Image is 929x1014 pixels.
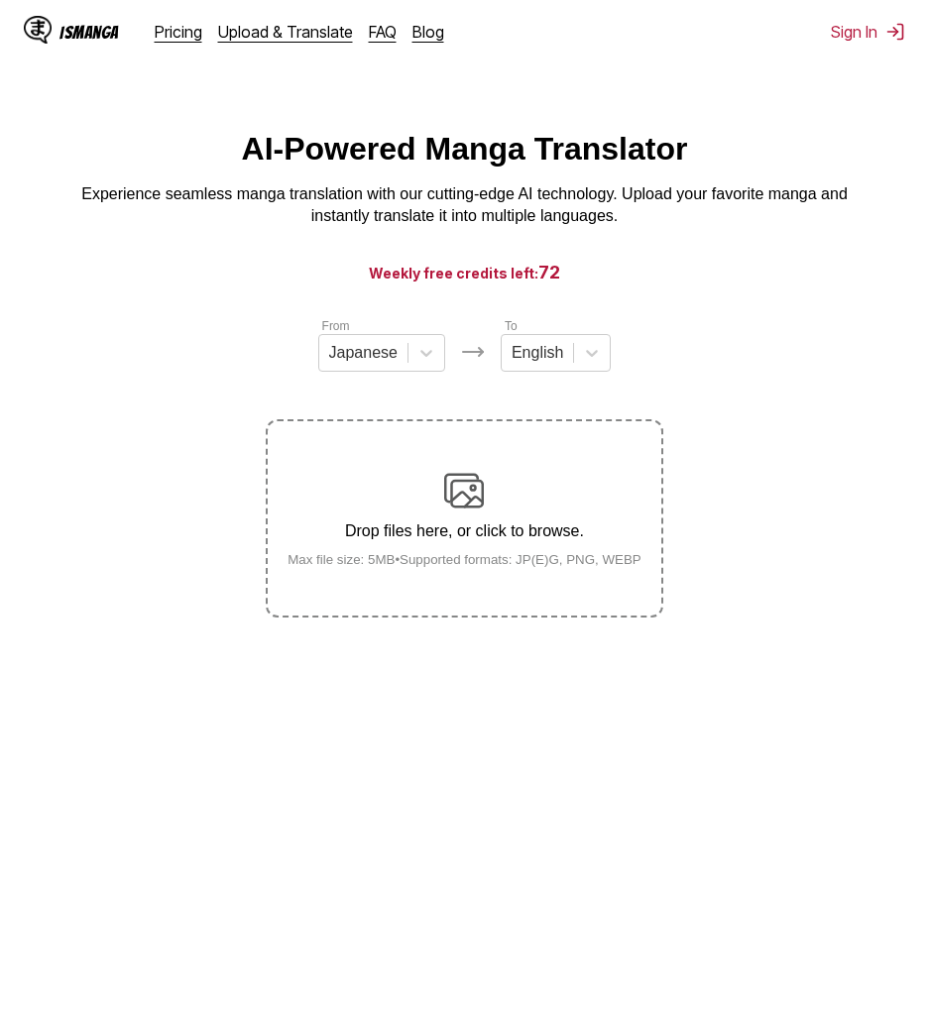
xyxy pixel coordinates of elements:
label: From [322,319,350,333]
h1: AI-Powered Manga Translator [242,131,688,168]
a: IsManga LogoIsManga [24,16,155,48]
h3: Weekly free credits left: [48,260,881,284]
div: IsManga [59,23,119,42]
span: 72 [538,262,560,282]
p: Experience seamless manga translation with our cutting-edge AI technology. Upload your favorite m... [68,183,862,228]
a: FAQ [369,22,397,42]
a: Pricing [155,22,202,42]
small: Max file size: 5MB • Supported formats: JP(E)G, PNG, WEBP [272,552,657,567]
img: IsManga Logo [24,16,52,44]
p: Drop files here, or click to browse. [272,522,657,540]
label: To [505,319,518,333]
button: Sign In [831,22,905,42]
img: Sign out [885,22,905,42]
a: Upload & Translate [218,22,353,42]
a: Blog [412,22,444,42]
img: Languages icon [461,340,485,364]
